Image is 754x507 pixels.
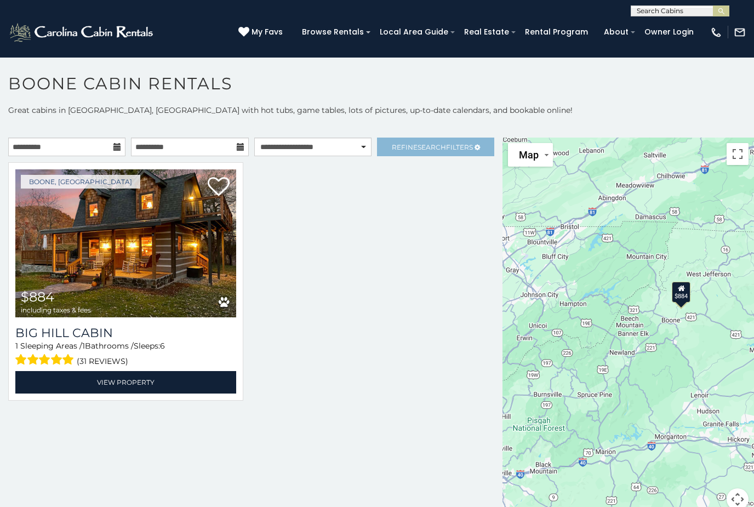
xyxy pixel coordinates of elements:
[77,354,128,368] span: (31 reviews)
[252,26,283,38] span: My Favs
[519,24,593,41] a: Rental Program
[21,289,54,305] span: $884
[15,169,236,317] img: Big Hill Cabin
[710,26,722,38] img: phone-regular-white.png
[15,341,18,351] span: 1
[208,176,230,199] a: Add to favorites
[15,340,236,368] div: Sleeping Areas / Bathrooms / Sleeps:
[639,24,699,41] a: Owner Login
[519,149,539,161] span: Map
[508,143,553,167] button: Change map style
[15,326,236,340] a: Big Hill Cabin
[418,143,446,151] span: Search
[15,371,236,394] a: View Property
[8,21,156,43] img: White-1-2.png
[160,341,165,351] span: 6
[82,341,85,351] span: 1
[296,24,369,41] a: Browse Rentals
[672,282,690,303] div: $884
[21,306,91,314] span: including taxes & fees
[238,26,285,38] a: My Favs
[734,26,746,38] img: mail-regular-white.png
[459,24,515,41] a: Real Estate
[374,24,454,41] a: Local Area Guide
[598,24,634,41] a: About
[21,175,140,189] a: Boone, [GEOGRAPHIC_DATA]
[392,143,473,151] span: Refine Filters
[727,143,749,165] button: Toggle fullscreen view
[377,138,494,156] a: RefineSearchFilters
[15,169,236,317] a: Big Hill Cabin $884 including taxes & fees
